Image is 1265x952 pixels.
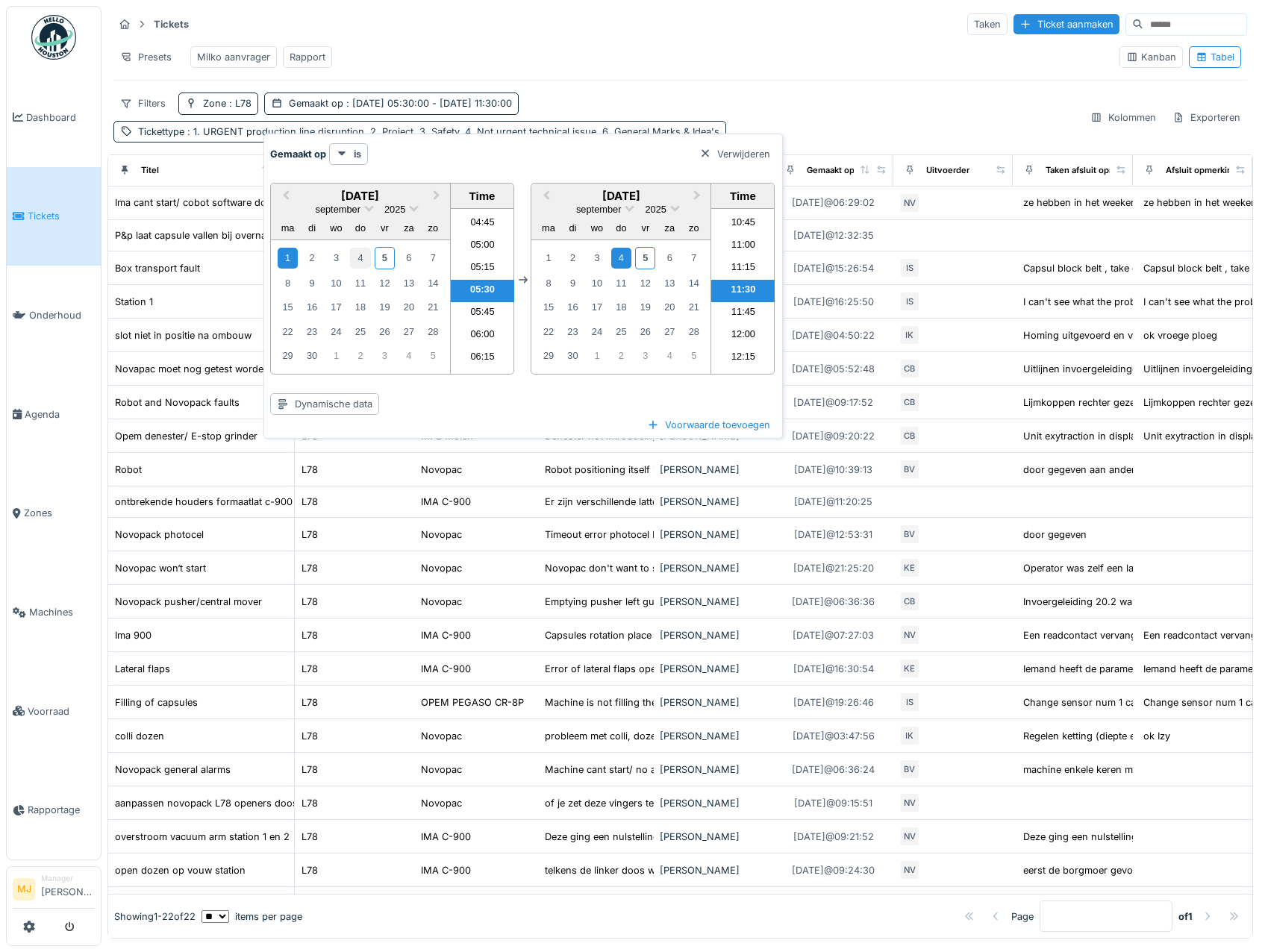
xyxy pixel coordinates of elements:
div: Choose donderdag 2 oktober 2025 [611,345,631,366]
span: 2025 [645,204,666,215]
div: Choose dinsdag 9 september 2025 [302,273,322,293]
li: 12:15 [711,347,775,369]
div: Choose zaterdag 13 september 2025 [399,273,419,293]
div: Choose zaterdag 27 september 2025 [399,322,419,342]
div: items per page [202,909,302,924]
div: Choose dinsdag 16 september 2025 [563,297,583,317]
div: [DATE] @ 06:36:24 [792,762,875,777]
span: : L78 [226,98,252,109]
div: door gegeven aan andere ploeg [1023,463,1169,477]
div: dinsdag [302,218,322,238]
div: Choose woensdag 17 september 2025 [587,297,607,317]
div: [DATE] @ 15:26:54 [793,261,874,275]
div: machine enkele keren moeten herstarten om robot... [1023,762,1261,777]
ul: Time [711,209,775,374]
div: Choose woensdag 10 september 2025 [587,273,607,293]
div: NV [899,893,920,914]
div: overstroom vacuum arm station 1 en 2 [115,830,290,844]
div: L78 [302,695,318,710]
div: [DATE] @ 06:36:36 [792,595,875,609]
div: Choose zondag 28 september 2025 [423,322,443,342]
div: maandag [538,218,558,238]
div: ze hebben in het weekend blijkbaar ventielen ve... [1023,195,1249,210]
div: Novopac won‘t start [115,561,206,575]
div: Choose zaterdag 6 september 2025 [399,248,419,268]
ul: Time [451,209,514,374]
button: Previous Month [272,185,296,209]
div: Choose zondag 21 september 2025 [423,297,443,317]
div: vrijdag [375,218,395,238]
span: : [DATE] 05:30:00 - [DATE] 11:30:00 [343,98,512,109]
span: Voorraad [28,704,95,718]
div: Choose dinsdag 30 september 2025 [563,345,583,366]
div: slot niet in positie na ombouw [115,328,252,342]
div: of je zet deze vingers te smal en ze beschadige... [545,796,769,810]
div: Novopac [421,561,462,575]
div: BV [899,524,920,545]
div: Choose zaterdag 20 september 2025 [399,297,419,317]
div: Choose vrijdag 5 september 2025 [375,247,395,269]
div: L78 [302,863,318,877]
div: Dynamische data [270,393,379,415]
div: Choose maandag 29 september 2025 [538,345,558,366]
div: Kanban [1126,50,1176,64]
div: Showing 1 - 22 of 22 [114,909,196,924]
div: Timeout error photocel B8303, B8201, B802 Time... [545,527,779,542]
div: Gemaakt op [807,164,855,177]
div: BV [899,759,920,780]
div: Time [715,190,770,202]
div: L78 [302,830,318,844]
li: 05:45 [451,302,514,325]
div: Ticket aanmaken [1013,14,1119,34]
div: [DATE] @ 09:20:22 [792,429,875,443]
div: Deze ging een nulstelling doen en tijdens deze ... [545,830,769,844]
div: Choose donderdag 25 september 2025 [611,322,631,342]
div: colli dozen [115,729,164,743]
div: zondag [684,218,704,238]
div: donderdag [350,218,370,238]
div: Choose vrijdag 19 september 2025 [635,297,655,317]
div: Machine cant start/ no alarms shown on the scre... [545,762,778,777]
div: Choose donderdag 4 september 2025 [611,248,631,268]
div: Choose donderdag 18 september 2025 [350,297,370,317]
div: L78 [302,595,318,609]
div: Novopac [421,595,462,609]
div: Choose donderdag 2 oktober 2025 [350,345,370,366]
div: [DATE] @ 03:47:56 [793,729,875,743]
div: donderdag [611,218,631,238]
div: Een readcontact vervangen. Het signaal kwam van... [1023,628,1262,642]
div: Choose zaterdag 27 september 2025 [660,322,680,342]
div: [PERSON_NAME] [660,830,767,844]
div: [DATE] @ 06:29:02 [792,195,875,210]
div: L78 [302,662,318,676]
div: [PERSON_NAME] [660,527,767,542]
li: 10:45 [711,213,775,235]
span: Zones [24,506,95,520]
div: BV [899,459,920,480]
div: Choose maandag 22 september 2025 [278,322,298,342]
div: IMA C-900 [421,662,471,676]
div: Iemand heeft de parameter voor box clossing upp... [1023,662,1260,676]
div: Tickettype [138,125,719,139]
div: [DATE] @ 16:25:50 [793,295,874,309]
button: Previous Month [533,185,557,209]
div: Choose maandag 15 september 2025 [278,297,298,317]
div: Novopac [421,729,462,743]
div: zondag [423,218,443,238]
li: 05:30 [451,280,514,302]
div: [DATE] @ 21:25:20 [793,561,874,575]
div: Choose maandag 29 september 2025 [278,345,298,366]
div: Afsluit opmerking [1166,164,1237,177]
div: NV [899,792,920,813]
div: [PERSON_NAME] [660,863,767,877]
span: Machines [29,605,95,619]
div: Choose woensdag 24 september 2025 [326,322,346,342]
div: Choose vrijdag 3 oktober 2025 [635,345,655,366]
button: Next Month [426,185,450,209]
div: Box transport fault [115,261,200,275]
div: Choose woensdag 17 september 2025 [326,297,346,317]
div: IMA C-900 [421,628,471,642]
div: P&p laat capsule vallen bij overnamen [115,228,286,242]
div: IMA C-900 [421,863,471,877]
div: Choose vrijdag 5 september 2025 [635,247,655,269]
